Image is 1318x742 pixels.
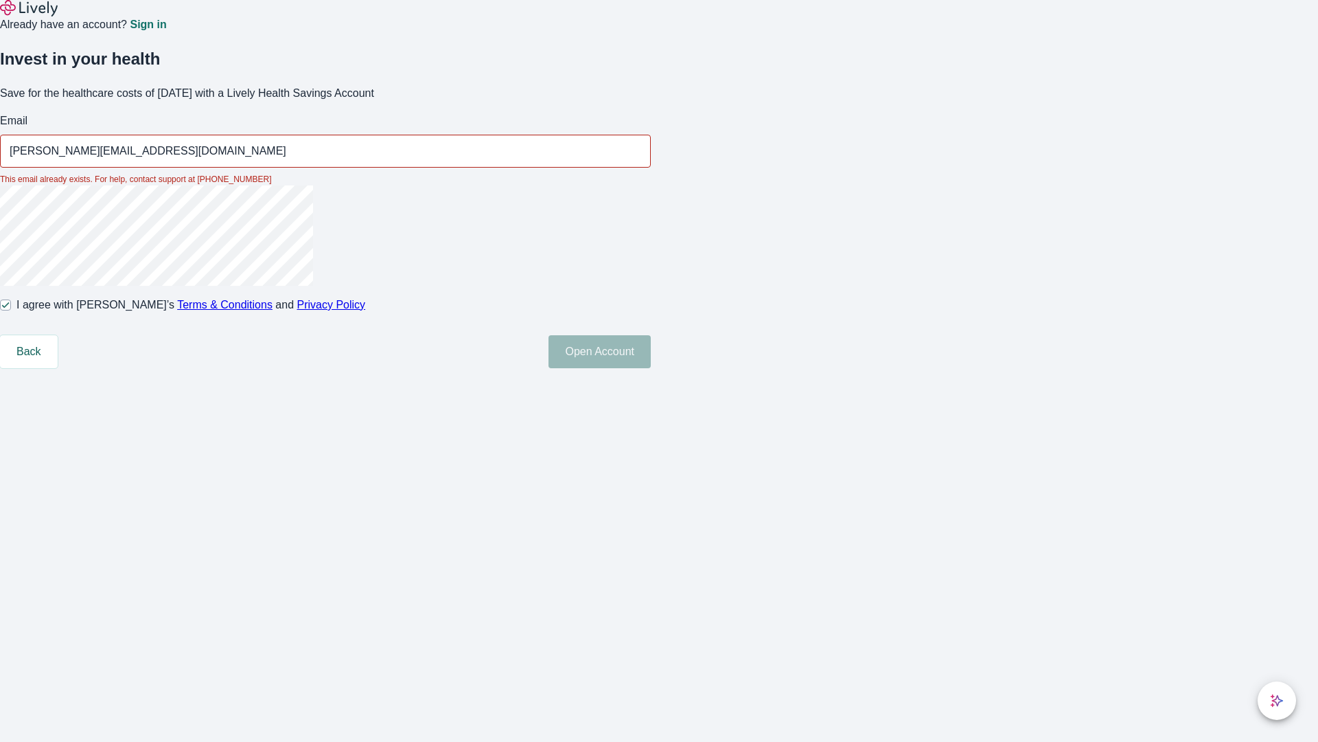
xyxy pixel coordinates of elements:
button: chat [1258,682,1296,720]
svg: Lively AI Assistant [1270,694,1284,708]
a: Terms & Conditions [177,299,273,311]
a: Privacy Policy [297,299,366,311]
a: Sign in [130,19,166,30]
span: I agree with [PERSON_NAME]’s and [16,297,365,313]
